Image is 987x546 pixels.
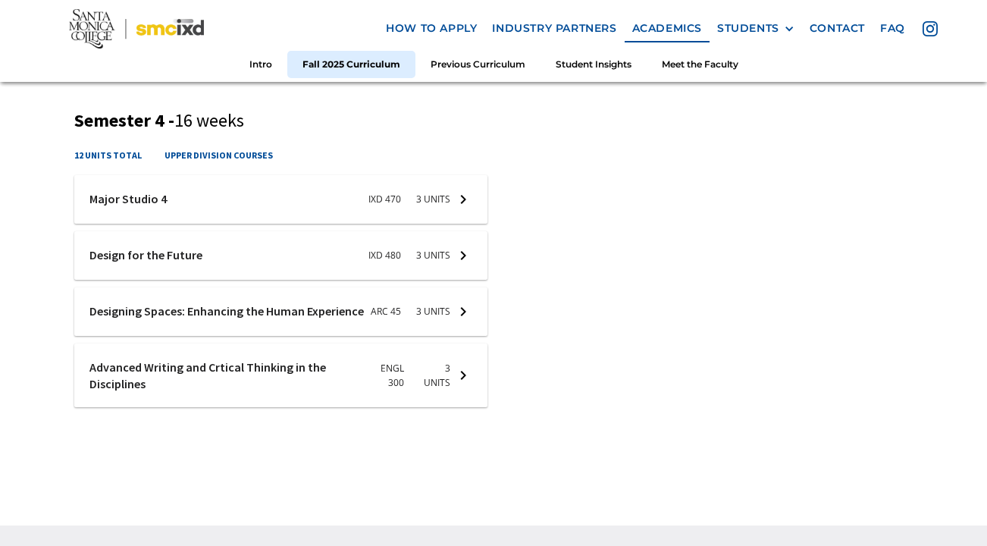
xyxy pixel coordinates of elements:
[415,50,540,78] a: Previous Curriculum
[802,14,873,42] a: contact
[625,14,710,42] a: Academics
[378,14,484,42] a: how to apply
[873,14,913,42] a: faq
[74,110,913,132] h3: Semester 4 -
[647,50,754,78] a: Meet the Faculty
[74,148,142,162] h4: 12 units total
[540,50,647,78] a: Student Insights
[164,148,273,162] h4: upper division courses
[234,50,287,78] a: Intro
[484,14,624,42] a: industry partners
[717,22,779,35] div: STUDENTS
[717,22,794,35] div: STUDENTS
[174,108,244,132] span: 16 weeks
[923,21,938,36] img: icon - instagram
[69,9,204,49] img: Santa Monica College - SMC IxD logo
[287,50,415,78] a: Fall 2025 Curriculum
